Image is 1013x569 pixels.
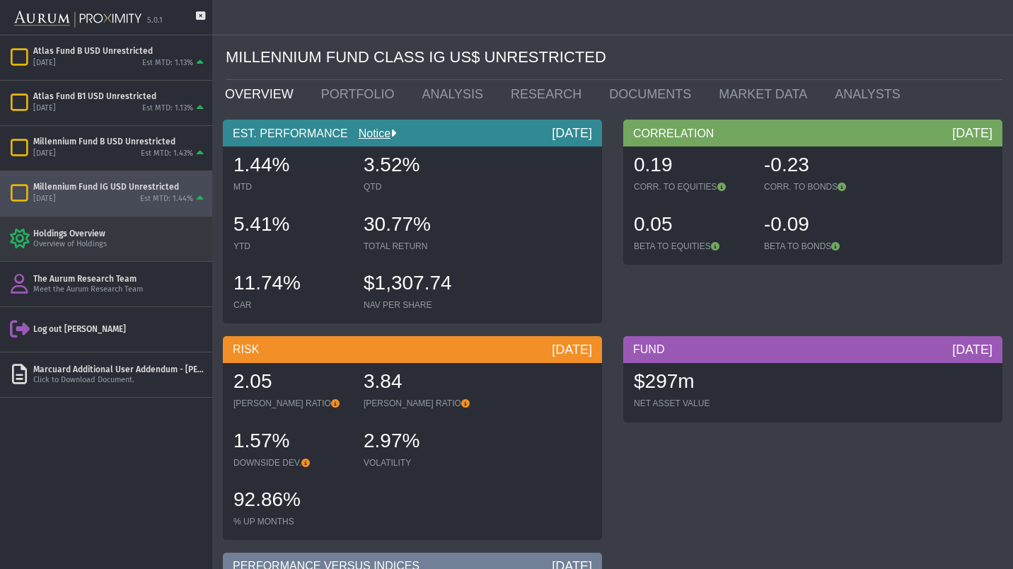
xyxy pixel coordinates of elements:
div: 92.86% [233,486,349,516]
div: BETA TO BONDS [764,241,880,252]
div: CAR [233,299,349,311]
div: -0.23 [764,151,880,181]
div: 2.97% [364,427,480,457]
a: MARKET DATA [708,80,824,108]
div: % UP MONTHS [233,516,349,527]
div: Est MTD: 1.13% [142,103,193,114]
div: $297m [634,368,750,398]
div: NET ASSET VALUE [634,398,750,409]
span: 3.52% [364,154,419,176]
div: [DATE] [33,58,56,69]
div: NAV PER SHARE [364,299,480,311]
div: [DATE] [552,341,592,358]
a: Notice [348,127,390,139]
div: 5.0.1 [147,16,163,26]
a: PORTFOLIO [311,80,412,108]
a: DOCUMENTS [598,80,708,108]
div: Notice [348,126,396,142]
a: ANALYSTS [824,80,918,108]
div: $1,307.74 [364,270,480,299]
div: The Aurum Research Team [33,273,207,284]
div: Est MTD: 1.13% [142,58,193,69]
div: Atlas Fund B USD Unrestricted [33,45,207,57]
div: Atlas Fund B1 USD Unrestricted [33,91,207,102]
div: CORR. TO BONDS [764,181,880,192]
div: [DATE] [33,194,56,205]
div: Meet the Aurum Research Team [33,284,207,295]
div: CORR. TO EQUITIES [634,181,750,192]
span: 0.19 [634,154,673,176]
div: 11.74% [233,270,349,299]
div: YTD [233,241,349,252]
div: 2.05 [233,368,349,398]
div: [PERSON_NAME] RATIO [233,398,349,409]
div: -0.09 [764,211,880,241]
a: OVERVIEW [214,80,311,108]
div: BETA TO EQUITIES [634,241,750,252]
div: Est MTD: 1.43% [141,149,193,159]
div: EST. PERFORMANCE [223,120,602,146]
div: [PERSON_NAME] RATIO [364,398,480,409]
div: 5.41% [233,211,349,241]
div: Millennium Fund B USD Unrestricted [33,136,207,147]
div: DOWNSIDE DEV. [233,457,349,469]
div: Millennium Fund IG USD Unrestricted [33,181,207,192]
div: [DATE] [952,125,992,142]
div: Click to Download Document. [33,375,207,386]
div: 3.84 [364,368,480,398]
div: Holdings Overview [33,228,207,239]
div: 1.57% [233,427,349,457]
div: FUND [623,336,1002,363]
div: Marcuard Additional User Addendum - [PERSON_NAME] - Signed.pdf [33,364,207,375]
div: 30.77% [364,211,480,241]
span: 1.44% [233,154,289,176]
a: RESEARCH [500,80,598,108]
div: CORRELATION [623,120,1002,146]
div: MTD [233,181,349,192]
div: TOTAL RETURN [364,241,480,252]
div: VOLATILITY [364,457,480,469]
div: Log out [PERSON_NAME] [33,323,207,335]
div: [DATE] [952,341,992,358]
div: [DATE] [33,149,56,159]
div: 0.05 [634,211,750,241]
div: [DATE] [33,103,56,114]
div: MILLENNIUM FUND CLASS IG US$ UNRESTRICTED [226,35,1002,80]
div: [DATE] [552,125,592,142]
img: Aurum-Proximity%20white.svg [14,4,141,35]
a: ANALYSIS [411,80,500,108]
div: Overview of Holdings [33,239,207,250]
div: Est MTD: 1.44% [140,194,193,205]
div: RISK [223,336,602,363]
div: QTD [364,181,480,192]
